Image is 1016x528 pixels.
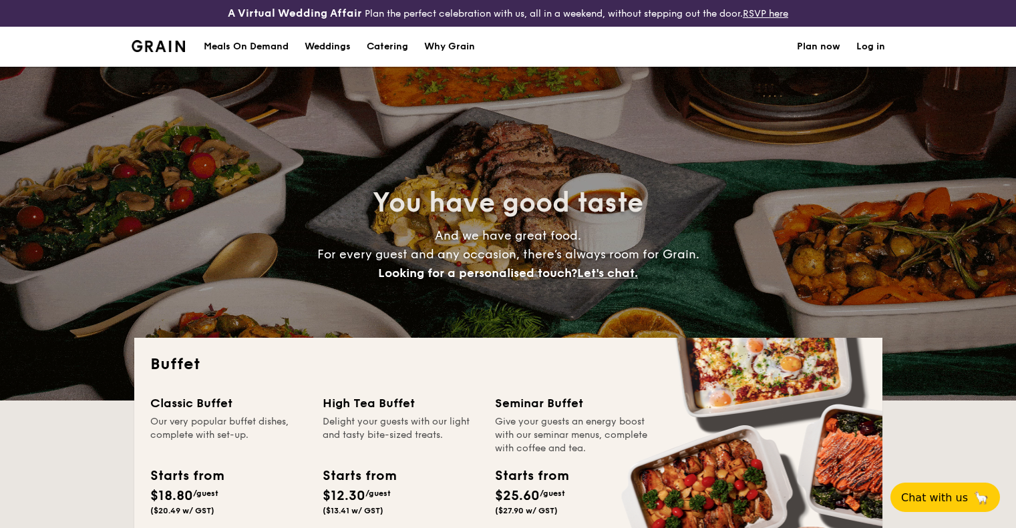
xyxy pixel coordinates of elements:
h4: A Virtual Wedding Affair [228,5,362,21]
a: Log in [856,27,885,67]
span: Chat with us [901,491,968,504]
h1: Catering [367,27,408,67]
div: Classic Buffet [150,394,307,413]
span: ($20.49 w/ GST) [150,506,214,515]
span: /guest [193,489,218,498]
div: Our very popular buffet dishes, complete with set-up. [150,415,307,455]
span: Looking for a personalised touch? [378,266,577,280]
div: Starts from [495,466,568,486]
a: Logotype [132,40,186,52]
button: Chat with us🦙 [890,483,1000,512]
span: 🦙 [973,490,989,505]
span: You have good taste [373,187,643,219]
a: RSVP here [743,8,788,19]
a: Weddings [297,27,359,67]
div: Starts from [323,466,395,486]
div: Starts from [150,466,223,486]
div: Give your guests an energy boost with our seminar menus, complete with coffee and tea. [495,415,651,455]
span: $12.30 [323,488,365,504]
a: Meals On Demand [196,27,297,67]
span: Let's chat. [577,266,638,280]
span: ($13.41 w/ GST) [323,506,383,515]
span: And we have great food. For every guest and any occasion, there’s always room for Grain. [317,228,699,280]
div: Why Grain [424,27,475,67]
span: ($27.90 w/ GST) [495,506,558,515]
span: /guest [540,489,565,498]
span: $25.60 [495,488,540,504]
a: Catering [359,27,416,67]
h2: Buffet [150,354,866,375]
span: $18.80 [150,488,193,504]
a: Why Grain [416,27,483,67]
div: Meals On Demand [204,27,289,67]
div: Delight your guests with our light and tasty bite-sized treats. [323,415,479,455]
div: High Tea Buffet [323,394,479,413]
div: Seminar Buffet [495,394,651,413]
a: Plan now [797,27,840,67]
img: Grain [132,40,186,52]
div: Weddings [305,27,351,67]
div: Plan the perfect celebration with us, all in a weekend, without stepping out the door. [170,5,847,21]
span: /guest [365,489,391,498]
